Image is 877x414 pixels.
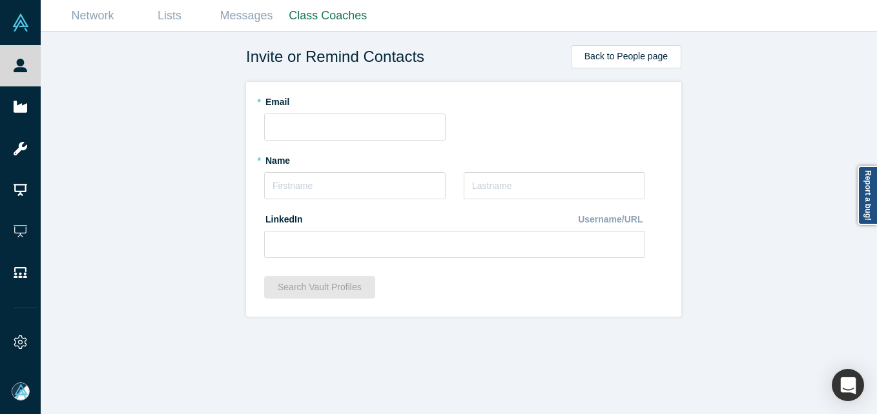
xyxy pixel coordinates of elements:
[12,14,30,32] img: Alchemist Vault Logo
[246,45,424,68] span: Invite or Remind Contacts
[264,172,446,199] input: Firstname
[208,1,285,31] a: Messages
[571,45,681,68] a: Back to People page
[264,276,375,299] button: Search Vault Profiles
[285,1,371,31] a: Class Coaches
[264,150,446,168] label: Name
[464,172,645,199] input: Lastname
[264,208,303,226] label: LinkedIn
[858,166,877,225] a: Report a bug!
[131,1,208,31] a: Lists
[264,91,663,109] label: Email
[578,208,645,231] div: Username/URL
[54,1,131,31] a: Network
[12,382,30,400] img: Mia Scott's Account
